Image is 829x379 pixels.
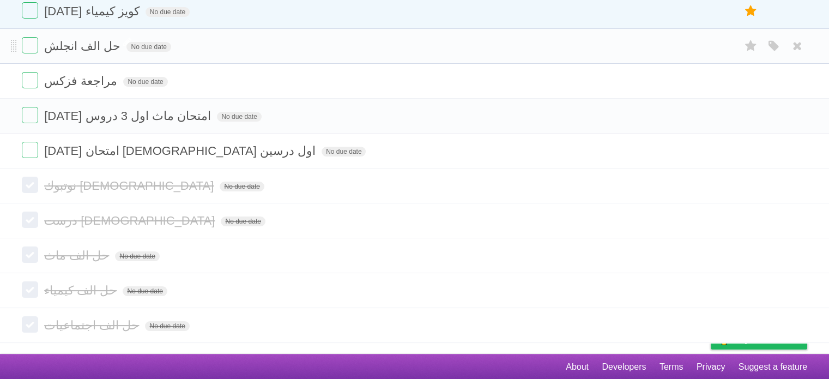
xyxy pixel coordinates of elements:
span: No due date [123,286,167,296]
span: نوتبوك [DEMOGRAPHIC_DATA] [44,179,216,192]
span: No due date [123,77,167,87]
span: حل الف انجلش [44,39,123,53]
span: No due date [146,7,190,17]
label: Star task [741,2,761,20]
a: Developers [602,357,646,377]
label: Done [22,281,38,298]
span: No due date [145,321,189,331]
label: Star task [741,37,761,55]
label: Done [22,212,38,228]
a: Privacy [697,357,725,377]
label: Done [22,177,38,193]
label: Done [22,107,38,123]
span: حل الف كيمياء [44,284,119,297]
label: Done [22,246,38,263]
span: حل الف اجتماعيات [44,318,142,332]
a: Terms [659,357,683,377]
span: درست [DEMOGRAPHIC_DATA] [44,214,217,227]
label: Done [22,142,38,158]
span: [DATE] امتحان ماث اول 3 دروس [44,109,214,123]
span: No due date [115,251,159,261]
span: [DATE] كويز كيمياء [44,4,142,18]
label: Done [22,37,38,53]
a: About [566,357,589,377]
span: No due date [221,216,265,226]
span: مراجعة فزكس [44,74,120,88]
span: حل الف ماث [44,249,112,262]
span: No due date [322,147,366,157]
span: [DATE] امتحان [DEMOGRAPHIC_DATA] اول درسين [44,144,318,158]
span: Buy me a coffee [734,330,802,349]
span: No due date [220,182,264,191]
span: No due date [126,42,171,52]
a: Suggest a feature [739,357,807,377]
label: Done [22,72,38,88]
label: Done [22,316,38,333]
label: Done [22,2,38,19]
span: No due date [217,112,261,122]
